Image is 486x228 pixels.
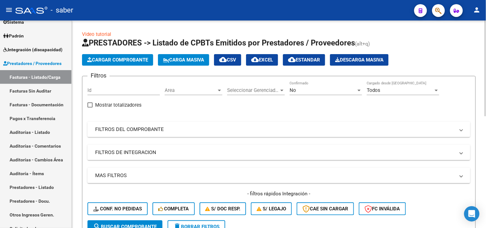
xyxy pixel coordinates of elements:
[283,54,325,66] button: Estandar
[251,202,292,215] button: S/ legajo
[257,206,286,212] span: S/ legajo
[330,54,389,66] button: Descarga Masiva
[473,6,481,14] mat-icon: person
[288,56,296,63] mat-icon: cloud_download
[290,87,296,93] span: No
[163,57,204,63] span: Carga Masiva
[367,87,380,93] span: Todos
[251,57,273,63] span: EXCEL
[227,87,279,93] span: Seleccionar Gerenciador
[219,56,227,63] mat-icon: cloud_download
[302,206,348,212] span: CAE SIN CARGAR
[87,122,470,137] mat-expansion-panel-header: FILTROS DEL COMPROBANTE
[335,57,383,63] span: Descarga Masiva
[152,202,195,215] button: Completa
[95,149,455,156] mat-panel-title: FILTROS DE INTEGRACION
[297,202,354,215] button: CAE SIN CARGAR
[158,54,209,66] button: Carga Masiva
[355,41,370,47] span: (alt+q)
[205,206,241,212] span: S/ Doc Resp.
[246,54,278,66] button: EXCEL
[82,38,355,47] span: PRESTADORES -> Listado de CPBTs Emitidos por Prestadores / Proveedores
[87,71,110,80] h3: Filtros
[87,202,148,215] button: Conf. no pedidas
[87,168,470,183] mat-expansion-panel-header: MAS FILTROS
[95,101,142,109] span: Mostrar totalizadores
[82,31,111,37] a: Video tutorial
[165,87,217,93] span: Area
[251,56,259,63] mat-icon: cloud_download
[93,206,142,212] span: Conf. no pedidas
[214,54,241,66] button: CSV
[95,172,455,179] mat-panel-title: MAS FILTROS
[3,19,24,26] span: Sistema
[3,60,62,67] span: Prestadores / Proveedores
[5,6,13,14] mat-icon: menu
[87,145,470,160] mat-expansion-panel-header: FILTROS DE INTEGRACION
[200,202,246,215] button: S/ Doc Resp.
[464,206,480,222] div: Open Intercom Messenger
[219,57,236,63] span: CSV
[95,126,455,133] mat-panel-title: FILTROS DEL COMPROBANTE
[330,54,389,66] app-download-masive: Descarga masiva de comprobantes (adjuntos)
[3,46,62,53] span: Integración (discapacidad)
[158,206,189,212] span: Completa
[87,190,470,197] h4: - filtros rápidos Integración -
[288,57,320,63] span: Estandar
[82,54,153,66] button: Cargar Comprobante
[51,3,73,17] span: - saber
[87,57,148,63] span: Cargar Comprobante
[365,206,400,212] span: FC Inválida
[3,32,24,39] span: Padrón
[359,202,406,215] button: FC Inválida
